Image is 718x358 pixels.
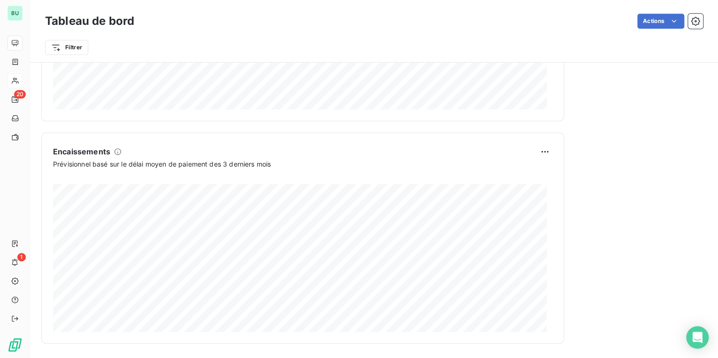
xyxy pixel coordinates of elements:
h6: Encaissements [53,146,110,157]
div: BU [8,6,23,21]
span: Prévisionnel basé sur le délai moyen de paiement des 3 derniers mois [53,159,271,169]
div: Open Intercom Messenger [686,326,709,349]
h3: Tableau de bord [45,13,134,30]
a: 20 [8,92,22,107]
button: Filtrer [45,40,88,55]
button: Actions [637,14,684,29]
span: 1 [17,253,26,261]
span: 20 [14,90,26,99]
img: Logo LeanPay [8,337,23,352]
